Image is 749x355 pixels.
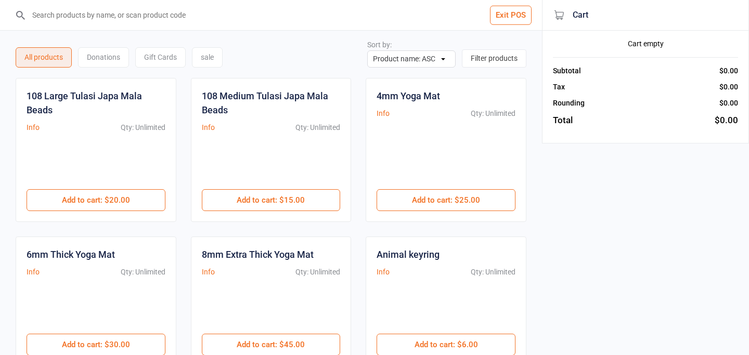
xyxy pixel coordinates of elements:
div: Subtotal [553,65,581,76]
button: Filter products [462,49,526,68]
button: Exit POS [490,6,532,25]
div: $0.00 [719,65,738,76]
div: 6mm Thick Yoga Mat [27,247,115,261]
div: Qty: Unlimited [121,267,165,278]
button: Info [377,267,390,278]
div: $0.00 [719,82,738,93]
div: $0.00 [719,98,738,109]
button: Add to cart: $15.00 [202,189,341,211]
div: Qty: Unlimited [295,267,340,278]
div: 8mm Extra Thick Yoga Mat [202,247,314,261]
button: Add to cart: $25.00 [377,189,515,211]
button: Info [27,267,40,278]
div: Rounding [553,98,585,109]
button: Info [27,122,40,133]
button: Info [202,122,215,133]
div: Animal keyring [377,247,440,261]
div: 108 Large Tulasi Japa Mala Beads [27,89,165,117]
label: Sort by: [367,41,392,49]
button: Info [202,267,215,278]
div: Donations [78,47,129,68]
button: Info [377,108,390,119]
div: Qty: Unlimited [471,108,515,119]
div: Total [553,114,573,127]
button: Add to cart: $20.00 [27,189,165,211]
div: $0.00 [715,114,738,127]
div: Qty: Unlimited [471,267,515,278]
div: Tax [553,82,565,93]
div: Qty: Unlimited [295,122,340,133]
div: Qty: Unlimited [121,122,165,133]
div: 4mm Yoga Mat [377,89,440,103]
div: sale [192,47,223,68]
div: All products [16,47,72,68]
div: 108 Medium Tulasi Japa Mala Beads [202,89,341,117]
div: Cart empty [553,38,738,49]
div: Gift Cards [135,47,186,68]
